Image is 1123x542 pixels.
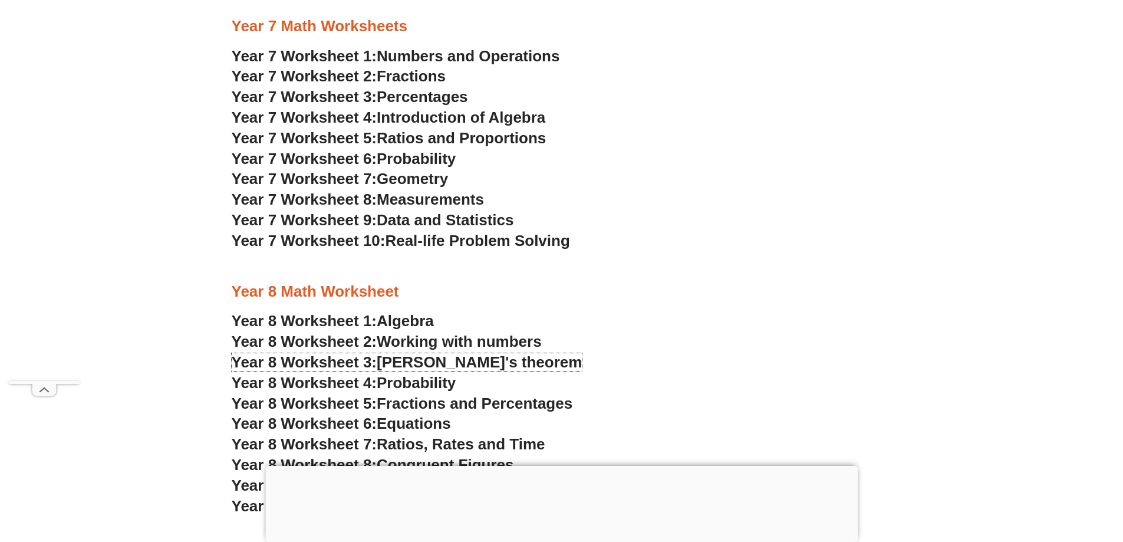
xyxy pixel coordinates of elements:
a: Year 7 Worksheet 4:Introduction of Algebra [232,109,546,126]
span: Year 8 Worksheet 3: [232,353,377,371]
a: Year 8 Worksheet 3:[PERSON_NAME]'s theorem [232,353,582,371]
span: Year 8 Worksheet 8: [232,456,377,474]
a: Year 7 Worksheet 7:Geometry [232,170,449,188]
a: Year 7 Worksheet 3:Percentages [232,88,468,106]
span: Year 7 Worksheet 4: [232,109,377,126]
a: Year 7 Worksheet 9:Data and Statistics [232,211,514,229]
span: Numbers and Operations [377,47,559,65]
span: [PERSON_NAME]'s theorem [377,353,582,371]
span: Year 8 Worksheet 5: [232,395,377,412]
a: Year 7 Worksheet 6:Probability [232,150,456,167]
span: Fractions [377,67,446,85]
h3: Year 7 Math Worksheets [232,17,892,37]
span: Equations [377,415,451,432]
span: Fractions and Percentages [377,395,572,412]
span: Year 8 Worksheet 6: [232,415,377,432]
span: Probability [377,374,456,392]
iframe: Chat Widget [927,409,1123,542]
a: Year 7 Worksheet 2:Fractions [232,67,446,85]
span: Year 8 Worksheet 1: [232,312,377,330]
span: Year 7 Worksheet 8: [232,190,377,208]
span: Year 8 Worksheet 7: [232,435,377,453]
a: Year 8 Worksheet 6:Equations [232,415,451,432]
a: Year 8 Worksheet 9:Area and Volume [232,477,501,494]
span: Year 7 Worksheet 1: [232,47,377,65]
a: Year 8 Worksheet 10:Investigating Data [232,497,518,515]
span: Ratios, Rates and Time [377,435,545,453]
span: Introduction of Algebra [377,109,545,126]
span: Real-life Problem Solving [385,232,569,249]
span: Working with numbers [377,333,542,350]
a: Year 8 Worksheet 2:Working with numbers [232,333,542,350]
span: Year 7 Worksheet 9: [232,211,377,229]
span: Algebra [377,312,434,330]
span: Congruent Figures [377,456,513,474]
a: Year 8 Worksheet 8:Congruent Figures [232,456,514,474]
span: Year 7 Worksheet 3: [232,88,377,106]
span: Year 8 Worksheet 9: [232,477,377,494]
a: Year 8 Worksheet 5:Fractions and Percentages [232,395,573,412]
span: Geometry [377,170,448,188]
a: Year 7 Worksheet 10:Real-life Problem Solving [232,232,570,249]
span: Year 8 Worksheet 2: [232,333,377,350]
span: Year 7 Worksheet 7: [232,170,377,188]
a: Year 8 Worksheet 1:Algebra [232,312,434,330]
iframe: Advertisement [265,466,858,539]
a: Year 7 Worksheet 5:Ratios and Proportions [232,129,546,147]
span: Year 7 Worksheet 5: [232,129,377,147]
span: Year 8 Worksheet 10: [232,497,386,515]
a: Year 8 Worksheet 4:Probability [232,374,456,392]
iframe: Advertisement [9,27,80,381]
a: Year 7 Worksheet 8:Measurements [232,190,484,208]
span: Year 8 Worksheet 4: [232,374,377,392]
span: Year 7 Worksheet 6: [232,150,377,167]
span: Probability [377,150,456,167]
h3: Year 8 Math Worksheet [232,282,892,302]
span: Ratios and Proportions [377,129,546,147]
a: Year 8 Worksheet 7:Ratios, Rates and Time [232,435,545,453]
span: Year 7 Worksheet 2: [232,67,377,85]
span: Data and Statistics [377,211,514,229]
span: Measurements [377,190,484,208]
span: Year 7 Worksheet 10: [232,232,386,249]
a: Year 7 Worksheet 1:Numbers and Operations [232,47,560,65]
span: Percentages [377,88,468,106]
